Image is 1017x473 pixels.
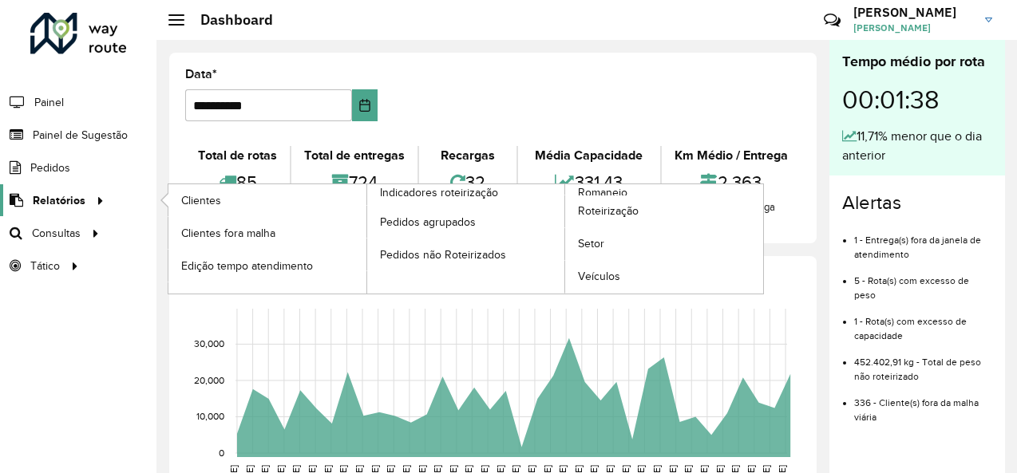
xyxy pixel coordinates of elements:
a: Veículos [565,261,763,293]
span: [PERSON_NAME] [853,21,973,35]
a: Edição tempo atendimento [168,250,366,282]
span: Tático [30,258,60,274]
span: Clientes [181,192,221,209]
li: 452.402,91 kg - Total de peso não roteirizado [854,343,992,384]
a: Clientes fora malha [168,217,366,249]
text: 0 [219,447,224,458]
li: 336 - Cliente(s) fora da malha viária [854,384,992,424]
span: Roteirização [578,203,639,219]
span: Pedidos agrupados [380,214,476,231]
div: 331,43 [522,165,656,199]
a: Contato Rápido [815,3,849,37]
text: 30,000 [194,339,224,349]
span: Relatórios [33,192,85,209]
span: Setor [578,235,604,252]
li: 1 - Entrega(s) fora da janela de atendimento [854,221,992,262]
label: Data [185,65,217,84]
button: Choose Date [352,89,378,121]
a: Indicadores roteirização [168,184,565,294]
span: Pedidos não Roteirizados [380,246,506,263]
span: Clientes fora malha [181,225,275,242]
span: Romaneio [578,184,627,201]
a: Romaneio [367,184,764,294]
div: Recargas [423,146,512,165]
div: Km Médio / Entrega [666,146,797,165]
div: 2,363 [666,165,797,199]
span: Painel de Sugestão [33,127,128,144]
a: Clientes [168,184,366,216]
a: Pedidos agrupados [367,206,565,238]
text: 10,000 [196,412,224,422]
div: 32 [423,165,512,199]
span: Pedidos [30,160,70,176]
a: Pedidos não Roteirizados [367,238,565,270]
a: Setor [565,228,763,260]
div: 85 [189,165,286,199]
span: Consultas [32,225,81,242]
li: 1 - Rota(s) com excesso de capacidade [854,302,992,343]
a: Roteirização [565,195,763,227]
span: Indicadores roteirização [380,184,498,201]
div: Total de entregas [295,146,414,165]
div: Tempo médio por rota [842,51,992,73]
text: 20,000 [194,375,224,385]
h2: Dashboard [184,11,273,29]
div: 724 [295,165,414,199]
span: Painel [34,94,64,111]
div: Total de rotas [189,146,286,165]
li: 5 - Rota(s) com excesso de peso [854,262,992,302]
h4: Alertas [842,191,992,215]
h3: [PERSON_NAME] [853,5,973,20]
span: Edição tempo atendimento [181,258,313,274]
div: Média Capacidade [522,146,656,165]
span: Veículos [578,268,620,285]
div: 11,71% menor que o dia anterior [842,127,992,165]
div: 00:01:38 [842,73,992,127]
